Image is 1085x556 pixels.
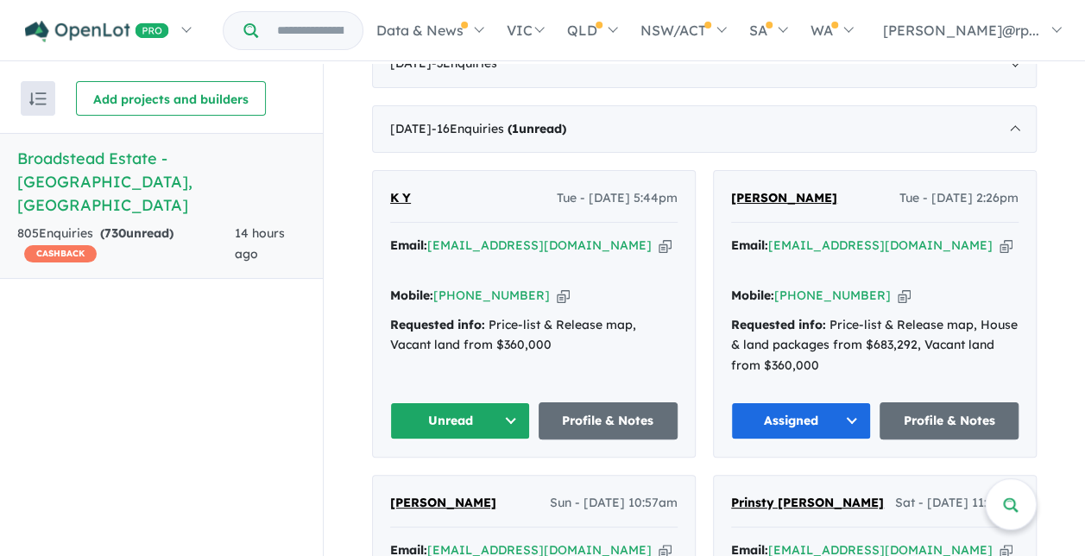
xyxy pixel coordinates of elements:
span: Prinsty [PERSON_NAME] [731,495,884,510]
span: 730 [104,225,126,241]
strong: Mobile: [390,287,433,303]
h5: Broadstead Estate - [GEOGRAPHIC_DATA] , [GEOGRAPHIC_DATA] [17,147,306,217]
span: [PERSON_NAME] [731,190,837,205]
button: Assigned [731,402,871,439]
a: [PERSON_NAME] [731,188,837,209]
button: Copy [1000,237,1012,255]
button: Copy [898,287,911,305]
span: Sat - [DATE] 11:21pm [895,493,1019,514]
span: Tue - [DATE] 2:26pm [899,188,1019,209]
div: Price-list & Release map, House & land packages from $683,292, Vacant land from $360,000 [731,315,1019,376]
div: 805 Enquir ies [17,224,235,265]
a: Profile & Notes [539,402,678,439]
div: [DATE] [372,105,1037,154]
button: Copy [659,237,672,255]
a: [EMAIL_ADDRESS][DOMAIN_NAME] [768,237,993,253]
input: Try estate name, suburb, builder or developer [262,12,359,49]
strong: Email: [731,237,768,253]
strong: Requested info: [731,317,826,332]
a: Prinsty [PERSON_NAME] [731,493,884,514]
span: 14 hours ago [235,225,285,262]
img: Openlot PRO Logo White [25,21,169,42]
a: Profile & Notes [880,402,1019,439]
div: Price-list & Release map, Vacant land from $360,000 [390,315,678,357]
span: [PERSON_NAME]@rp... [883,22,1039,39]
span: - 3 Enquir ies [432,55,497,71]
a: K Y [390,188,411,209]
span: CASHBACK [24,245,97,262]
img: sort.svg [29,92,47,105]
strong: Requested info: [390,317,485,332]
button: Copy [557,287,570,305]
a: [PHONE_NUMBER] [433,287,550,303]
strong: Email: [390,237,427,253]
span: 1 [512,121,519,136]
a: [EMAIL_ADDRESS][DOMAIN_NAME] [427,237,652,253]
div: [DATE] [372,40,1037,88]
strong: Mobile: [731,287,774,303]
span: Tue - [DATE] 5:44pm [557,188,678,209]
span: [PERSON_NAME] [390,495,496,510]
button: Unread [390,402,530,439]
a: [PERSON_NAME] [390,493,496,514]
span: - 16 Enquir ies [432,121,566,136]
a: [PHONE_NUMBER] [774,287,891,303]
span: K Y [390,190,411,205]
button: Add projects and builders [76,81,266,116]
strong: ( unread) [508,121,566,136]
strong: ( unread) [100,225,173,241]
span: Sun - [DATE] 10:57am [550,493,678,514]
